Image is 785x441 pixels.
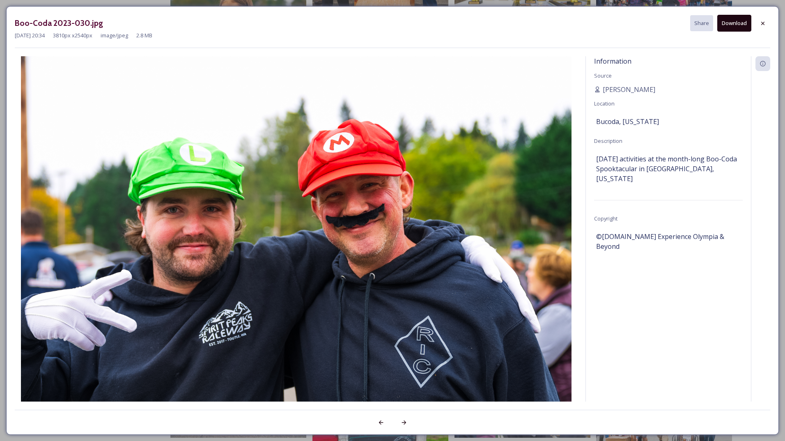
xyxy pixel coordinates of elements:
[136,32,152,39] span: 2.8 MB
[15,17,103,29] h3: Boo-Coda 2023-030.jpg
[15,56,577,423] img: I0000pji9m_t52kc.jpg
[717,15,751,32] button: Download
[53,32,92,39] span: 3810 px x 2540 px
[594,57,631,66] span: Information
[596,117,659,126] span: Bucoda, [US_STATE]
[596,154,741,184] span: [DATE] activities at the month-long Boo-Coda Spooktacular in [GEOGRAPHIC_DATA], [US_STATE]
[594,137,622,145] span: Description
[690,15,713,31] button: Share
[15,32,45,39] span: [DATE] 20:34
[594,72,612,79] span: Source
[101,32,128,39] span: image/jpeg
[603,85,655,94] span: [PERSON_NAME]
[596,232,741,251] span: ©[DOMAIN_NAME] Experience Olympia & Beyond
[594,100,615,107] span: Location
[594,215,617,222] span: Copyright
